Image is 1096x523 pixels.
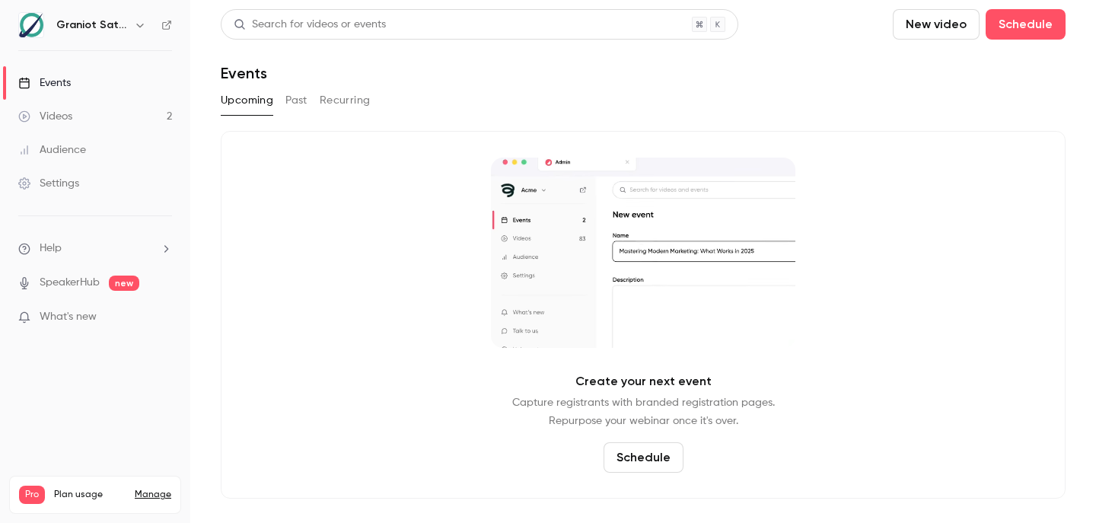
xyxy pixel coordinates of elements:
[40,241,62,257] span: Help
[234,17,386,33] div: Search for videos or events
[154,311,172,324] iframe: Noticeable Trigger
[40,275,100,291] a: SpeakerHub
[512,394,775,430] p: Capture registrants with branded registration pages. Repurpose your webinar once it's over.
[18,109,72,124] div: Videos
[18,176,79,191] div: Settings
[109,276,139,291] span: new
[221,88,273,113] button: Upcoming
[54,489,126,501] span: Plan usage
[19,13,43,37] img: Graniot Satellite Technologies SL
[893,9,980,40] button: New video
[18,241,172,257] li: help-dropdown-opener
[18,75,71,91] div: Events
[56,18,128,33] h6: Graniot Satellite Technologies SL
[604,442,683,473] button: Schedule
[221,64,267,82] h1: Events
[19,486,45,504] span: Pro
[320,88,371,113] button: Recurring
[18,142,86,158] div: Audience
[285,88,307,113] button: Past
[986,9,1066,40] button: Schedule
[135,489,171,501] a: Manage
[575,372,712,391] p: Create your next event
[40,309,97,325] span: What's new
